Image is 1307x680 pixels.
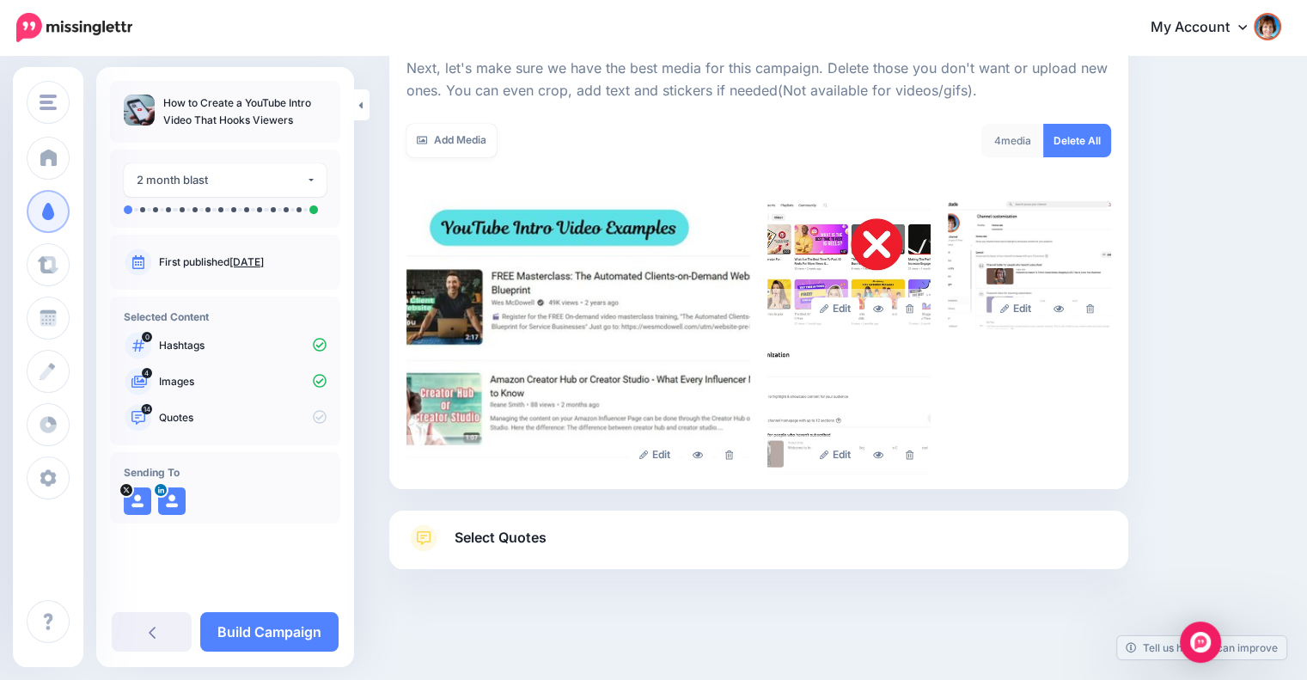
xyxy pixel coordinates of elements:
[455,526,547,549] span: Select Quotes
[124,310,327,323] h4: Selected Content
[192,207,198,212] li: A post will be sent on day 5
[163,95,327,129] p: How to Create a YouTube Intro Video That Hooks Viewers
[124,95,155,126] img: c88adff72af587b2f0bf55efd1496f06_thumb.jpg
[137,170,306,190] div: 2 month blast
[406,524,1111,569] a: Select Quotes
[159,254,327,270] p: First published
[948,200,1111,329] img: 41f985acd14d62b2d0e54fc9fce29520_large.jpg
[1180,622,1221,663] div: Open Intercom Messenger
[244,207,249,212] li: A post will be sent on day 9
[1133,7,1281,49] a: My Account
[158,487,186,515] img: user_default_image.png
[309,205,318,214] li: A post will be sent on day 60
[40,95,57,110] img: menu.png
[406,124,497,157] a: Add Media
[296,207,302,212] li: A post will be sent on day 46
[994,134,1001,147] span: 4
[180,207,185,212] li: A post will be sent on day 4
[142,368,152,378] span: 4
[124,163,327,197] button: 2 month blast
[124,205,132,214] li: A post will be sent on day 0
[406,58,1111,102] p: Next, let's make sure we have the best media for this campaign. Delete those you don't want or up...
[159,374,327,389] p: Images
[811,297,860,321] a: Edit
[1117,636,1286,659] a: Tell us how we can improve
[767,200,931,329] img: 5ae973f55c5ad6eb949df52cd0972e8a_large.jpg
[992,297,1041,321] a: Edit
[284,207,289,212] li: A post will be sent on day 31
[406,200,750,475] img: 2433b4ee9013b2cad7b2bceb5125cd84_large.jpg
[124,487,151,515] img: user_default_image.png
[1043,124,1111,157] a: Delete All
[142,332,152,342] span: 0
[406,49,1111,475] div: Select Media
[16,13,132,42] img: Missinglettr
[811,444,860,467] a: Edit
[981,124,1044,157] div: media
[767,346,931,475] img: 7119f07ba1da99856311752fc87b7647_large.jpg
[166,207,171,212] li: A post will be sent on day 3
[257,207,262,212] li: A post will be sent on day 11
[631,444,680,467] a: Edit
[205,207,211,212] li: A post will be sent on day 6
[231,207,236,212] li: A post will be sent on day 8
[142,404,153,414] span: 14
[124,466,327,479] h4: Sending To
[153,207,158,212] li: A post will be sent on day 2
[229,255,264,268] a: [DATE]
[218,207,223,212] li: A post will be sent on day 7
[159,410,327,426] p: Quotes
[271,207,276,212] li: A post will be sent on day 18
[140,207,145,212] li: A post will be sent on day 1
[159,338,327,353] p: Hashtags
